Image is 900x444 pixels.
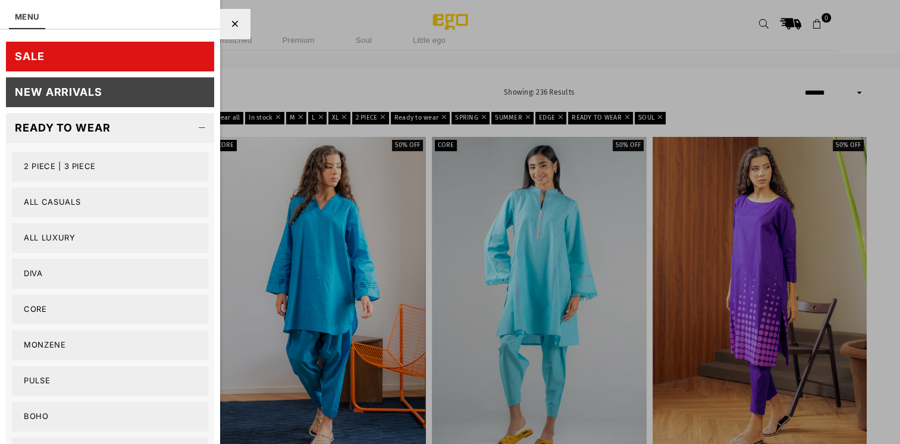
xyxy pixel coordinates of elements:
[6,42,214,71] a: SALE
[220,9,250,39] div: Close Menu
[12,402,208,432] a: Boho
[6,113,214,143] a: Ready to wear
[15,121,111,135] div: Ready to wear
[12,152,208,182] a: 2 PIECE | 3 PIECE
[15,85,102,99] div: New Arrivals
[12,295,208,324] a: Core
[12,366,208,396] a: Pulse
[12,330,208,360] a: Monzene
[12,187,208,217] a: All Casuals
[12,223,208,253] a: All Luxury
[6,77,214,107] a: New Arrivals
[15,49,45,63] div: SALE
[12,259,208,289] a: Diva
[15,12,39,21] a: MENU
